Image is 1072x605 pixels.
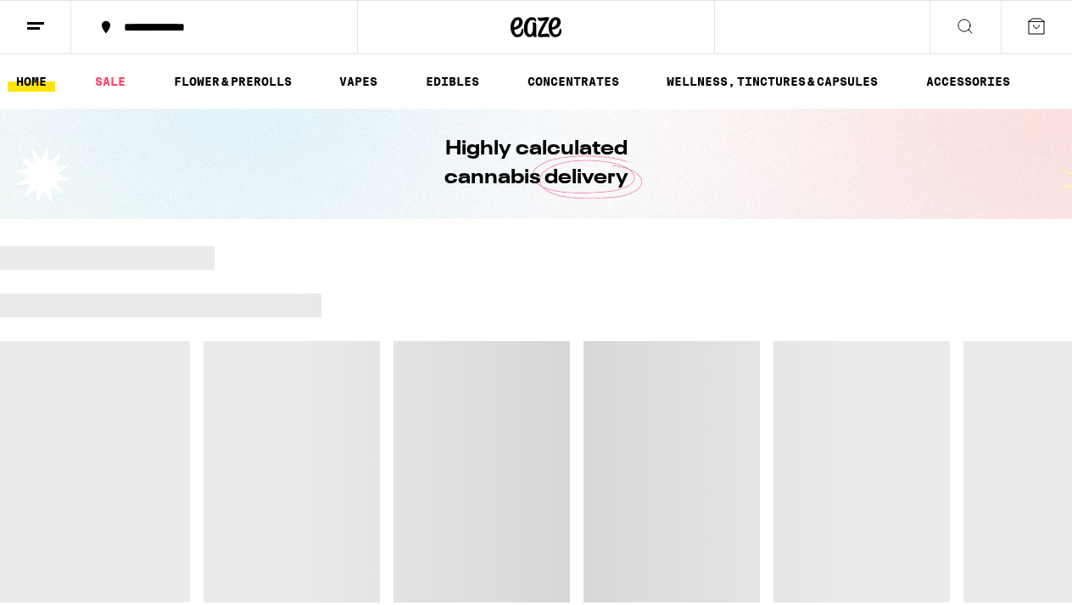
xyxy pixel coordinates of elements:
h1: Highly calculated cannabis delivery [396,135,676,193]
a: WELLNESS, TINCTURES & CAPSULES [658,71,886,92]
a: FLOWER & PREROLLS [165,71,300,92]
a: EDIBLES [417,71,488,92]
a: VAPES [331,71,386,92]
a: SALE [87,71,134,92]
a: CONCENTRATES [519,71,628,92]
a: ACCESSORIES [918,71,1019,92]
a: HOME [8,71,55,92]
